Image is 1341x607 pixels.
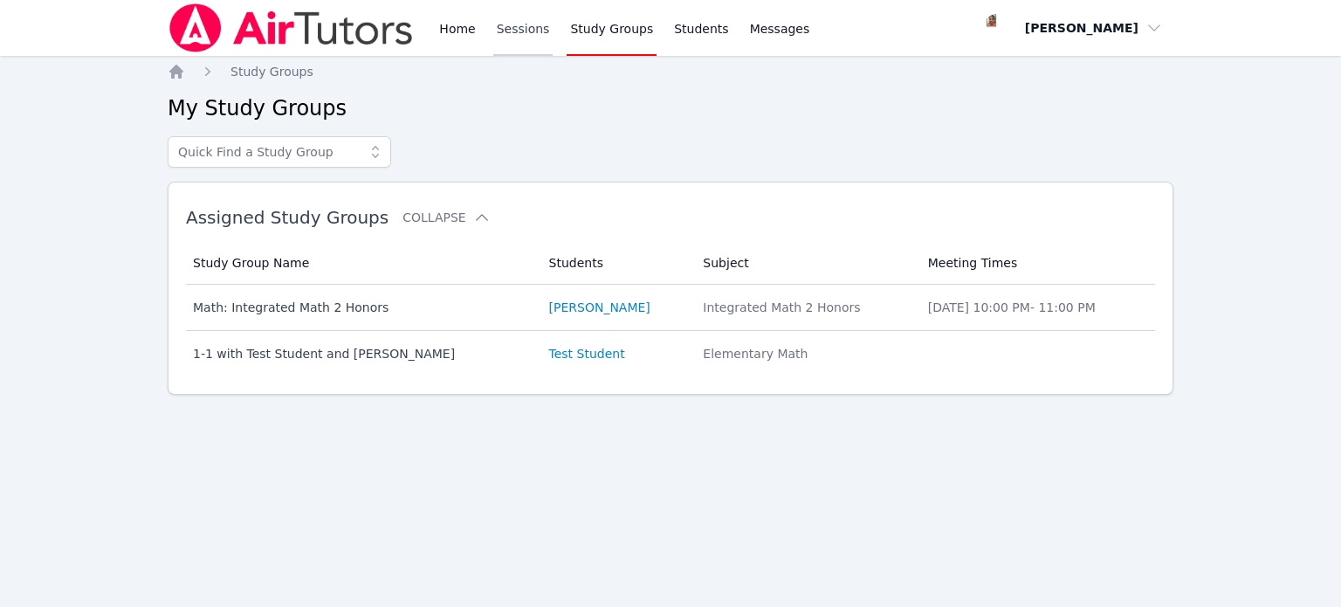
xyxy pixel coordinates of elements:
[928,299,1145,316] li: [DATE] 10:00 PM - 11:00 PM
[703,299,906,316] div: Integrated Math 2 Honors
[539,242,693,285] th: Students
[186,207,389,228] span: Assigned Study Groups
[186,242,539,285] th: Study Group Name
[230,65,313,79] span: Study Groups
[168,63,1173,80] nav: Breadcrumb
[402,209,490,226] button: Collapse
[549,299,650,316] a: [PERSON_NAME]
[168,136,391,168] input: Quick Find a Study Group
[549,345,625,362] a: Test Student
[750,20,810,38] span: Messages
[918,242,1155,285] th: Meeting Times
[186,285,1155,331] tr: Math: Integrated Math 2 Honors[PERSON_NAME]Integrated Math 2 Honors[DATE] 10:00 PM- 11:00 PM
[186,331,1155,376] tr: 1-1 with Test Student and [PERSON_NAME]Test StudentElementary Math
[193,299,528,316] div: Math: Integrated Math 2 Honors
[193,345,528,362] div: 1-1 with Test Student and [PERSON_NAME]
[230,63,313,80] a: Study Groups
[692,242,917,285] th: Subject
[168,3,415,52] img: Air Tutors
[168,94,1173,122] h2: My Study Groups
[703,345,906,362] div: Elementary Math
